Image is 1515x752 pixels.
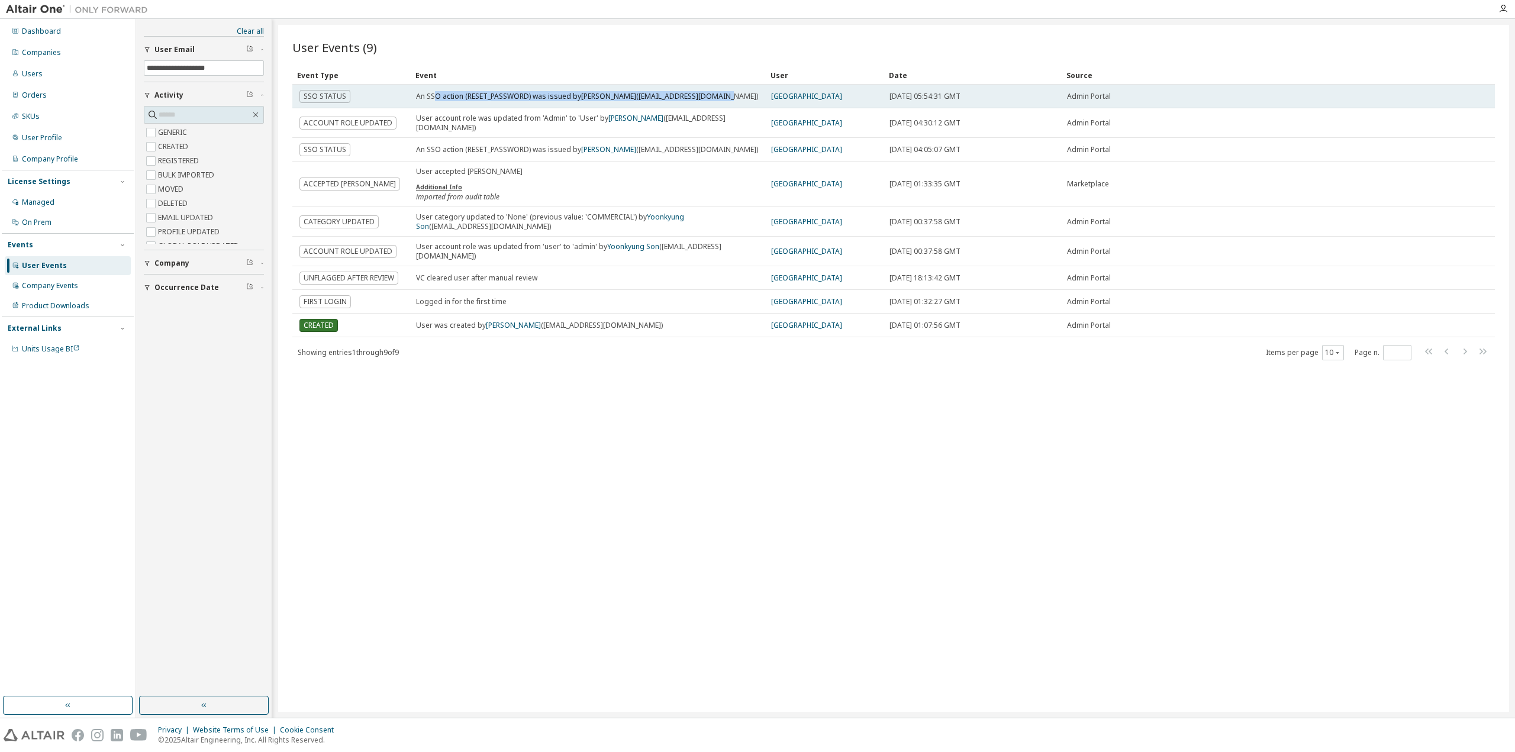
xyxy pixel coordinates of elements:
[416,212,760,231] div: User category updated to 'None' (previous value: 'COMMERCIAL') by
[144,275,264,301] button: Occurrence Date
[154,45,195,54] span: User Email
[581,144,636,154] a: [PERSON_NAME]
[72,729,84,741] img: facebook.svg
[8,240,33,250] div: Events
[416,296,507,306] span: Logged in for the first time
[1067,247,1111,256] span: Admin Portal
[416,241,721,261] span: ([EMAIL_ADDRESS][DOMAIN_NAME])
[1067,145,1111,154] span: Admin Portal
[22,154,78,164] div: Company Profile
[889,297,960,306] span: [DATE] 01:32:27 GMT
[8,324,62,333] div: External Links
[1067,179,1109,189] span: Marketplace
[22,301,89,311] div: Product Downloads
[299,117,397,130] span: ACCOUNT ROLE UPDATED
[158,225,222,239] label: PROFILE UPDATED
[1067,92,1111,101] span: Admin Portal
[771,144,842,154] a: [GEOGRAPHIC_DATA]
[154,91,183,100] span: Activity
[22,69,43,79] div: Users
[299,245,397,258] span: ACCOUNT ROLE UPDATED
[636,91,758,101] span: ([EMAIL_ADDRESS][DOMAIN_NAME])
[771,296,842,306] a: [GEOGRAPHIC_DATA]
[608,113,663,123] a: [PERSON_NAME]
[771,217,842,227] a: [GEOGRAPHIC_DATA]
[111,729,123,741] img: linkedin.svg
[292,39,377,56] span: User Events (9)
[6,4,154,15] img: Altair One
[771,118,842,128] a: [GEOGRAPHIC_DATA]
[1067,118,1111,128] span: Admin Portal
[298,347,399,357] span: Showing entries 1 through 9 of 9
[158,182,186,196] label: MOVED
[771,66,879,85] div: User
[1067,273,1111,283] span: Admin Portal
[1067,297,1111,306] span: Admin Portal
[771,179,842,189] a: [GEOGRAPHIC_DATA]
[144,37,264,63] button: User Email
[22,27,61,36] div: Dashboard
[889,145,960,154] span: [DATE] 04:05:07 GMT
[299,90,350,103] span: SSO STATUS
[416,113,726,133] span: ([EMAIL_ADDRESS][DOMAIN_NAME])
[416,212,684,231] a: Yoonkyung Son
[416,183,523,192] div: Additional Info
[144,250,264,276] button: Company
[416,321,663,330] div: User was created by
[22,344,80,354] span: Units Usage BI
[771,273,842,283] a: [GEOGRAPHIC_DATA]
[486,320,541,330] a: [PERSON_NAME]
[158,168,217,182] label: BULK IMPORTED
[158,154,201,168] label: REGISTERED
[416,273,537,283] span: VC cleared user after manual review
[771,246,842,256] a: [GEOGRAPHIC_DATA]
[297,66,406,85] div: Event Type
[1067,321,1111,330] span: Admin Portal
[299,215,379,228] span: CATEGORY UPDATED
[299,295,351,308] span: FIRST LOGIN
[299,319,338,332] span: CREATED
[246,259,253,268] span: Clear filter
[416,167,523,202] div: User accepted [PERSON_NAME]
[280,725,341,735] div: Cookie Consent
[158,211,215,225] label: EMAIL UPDATED
[299,143,350,156] span: SSO STATUS
[246,45,253,54] span: Clear filter
[144,82,264,108] button: Activity
[144,27,264,36] a: Clear all
[158,725,193,735] div: Privacy
[22,218,51,227] div: On Prem
[246,91,253,100] span: Clear filter
[1067,217,1111,227] span: Admin Portal
[581,91,636,101] a: [PERSON_NAME]
[1325,348,1341,357] button: 10
[416,145,758,154] div: An SSO action (RESET_PASSWORD) was issued by
[299,177,400,191] span: ACCEPTED [PERSON_NAME]
[130,729,147,741] img: youtube.svg
[416,242,760,261] div: User account role was updated from 'user' to 'admin' by
[889,321,960,330] span: [DATE] 01:07:56 GMT
[158,140,191,154] label: CREATED
[889,118,960,128] span: [DATE] 04:30:12 GMT
[246,283,253,292] span: Clear filter
[1355,345,1411,360] span: Page n.
[22,198,54,207] div: Managed
[416,192,523,202] div: imported from audit table
[22,261,67,270] div: User Events
[415,66,761,85] div: Event
[1266,345,1344,360] span: Items per page
[299,272,398,285] span: UNFLAGGED AFTER REVIEW
[154,259,189,268] span: Company
[889,217,960,227] span: [DATE] 00:37:58 GMT
[22,48,61,57] div: Companies
[8,177,70,186] div: License Settings
[541,320,663,330] span: ([EMAIL_ADDRESS][DOMAIN_NAME])
[889,247,960,256] span: [DATE] 00:37:58 GMT
[4,729,65,741] img: altair_logo.svg
[1066,66,1443,85] div: Source
[22,133,62,143] div: User Profile
[771,320,842,330] a: [GEOGRAPHIC_DATA]
[771,91,842,101] a: [GEOGRAPHIC_DATA]
[416,92,758,101] div: An SSO action (RESET_PASSWORD) was issued by
[429,221,551,231] span: ([EMAIL_ADDRESS][DOMAIN_NAME])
